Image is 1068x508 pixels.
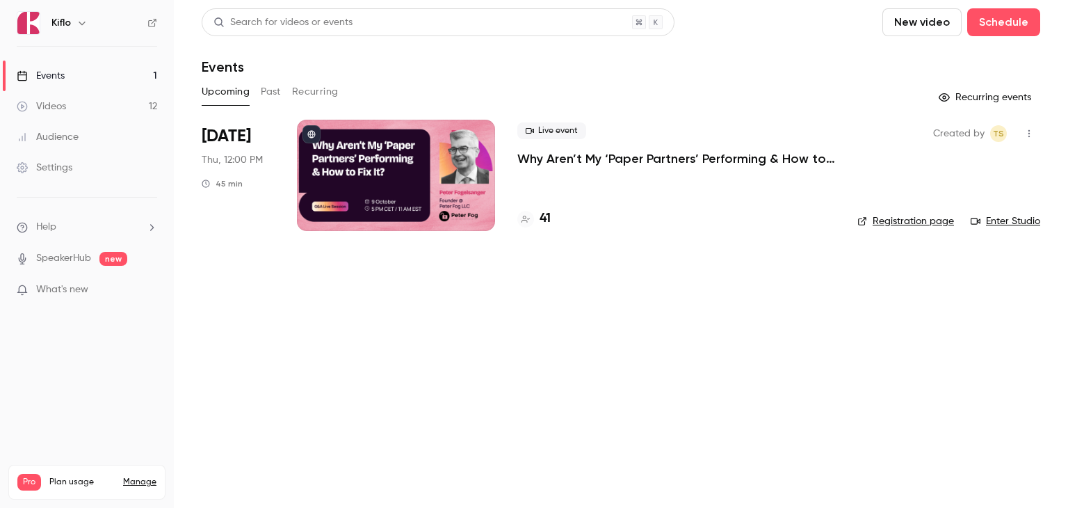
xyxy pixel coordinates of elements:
h6: Kiflo [51,16,71,30]
div: Oct 9 Thu, 5:00 PM (Europe/Rome) [202,120,275,231]
div: Videos [17,100,66,113]
a: Why Aren’t My ‘Paper Partners’ Performing & How to Fix It? [517,150,835,167]
span: Created by [933,125,985,142]
div: Settings [17,161,72,175]
a: Registration page [857,214,954,228]
button: Schedule [967,8,1040,36]
span: TS [993,125,1004,142]
button: Recurring events [932,86,1040,109]
span: Live event [517,122,586,139]
div: Events [17,69,65,83]
a: 41 [517,209,551,228]
a: Enter Studio [971,214,1040,228]
div: Audience [17,130,79,144]
iframe: Noticeable Trigger [140,284,157,296]
h1: Events [202,58,244,75]
a: Manage [123,477,156,488]
button: Past [261,81,281,103]
span: Tomica Stojanovikj [990,125,1007,142]
span: Help [36,220,56,235]
a: SpeakerHub [36,251,91,266]
span: What's new [36,283,88,297]
span: Thu, 12:00 PM [202,153,263,167]
span: [DATE] [202,125,251,148]
button: Recurring [292,81,339,103]
img: Kiflo [17,12,40,34]
span: Pro [17,474,41,491]
button: New video [882,8,962,36]
span: new [99,252,127,266]
div: Search for videos or events [213,15,353,30]
span: Plan usage [49,477,115,488]
h4: 41 [540,209,551,228]
li: help-dropdown-opener [17,220,157,235]
button: Upcoming [202,81,250,103]
div: 45 min [202,178,243,189]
